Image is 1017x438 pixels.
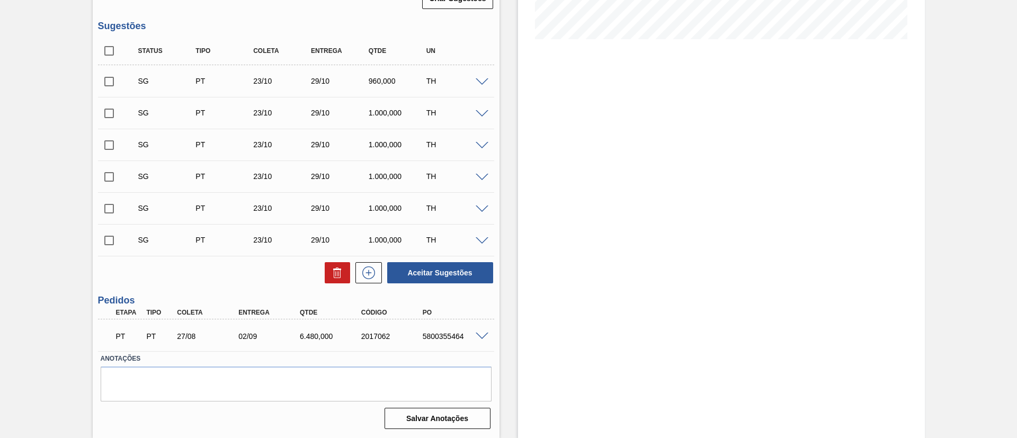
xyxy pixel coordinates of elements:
div: Entrega [308,47,372,55]
div: Entrega [236,309,305,316]
div: Pedido de Transferência [144,332,175,341]
div: Sugestão Criada [136,236,200,244]
div: 29/10/2025 [308,236,372,244]
div: Etapa [113,309,145,316]
div: 29/10/2025 [308,172,372,181]
button: Aceitar Sugestões [387,262,493,283]
div: Sugestão Criada [136,77,200,85]
div: 23/10/2025 [251,236,315,244]
div: Pedido de Transferência [193,204,257,212]
div: 29/10/2025 [308,140,372,149]
div: TH [424,140,488,149]
div: Aceitar Sugestões [382,261,494,284]
div: 29/10/2025 [308,77,372,85]
div: TH [424,109,488,117]
div: 1.000,000 [366,140,430,149]
div: 1.000,000 [366,172,430,181]
div: TH [424,204,488,212]
div: 1.000,000 [366,204,430,212]
div: Status [136,47,200,55]
button: Salvar Anotações [385,408,490,429]
div: 1.000,000 [366,109,430,117]
div: 23/10/2025 [251,172,315,181]
div: 23/10/2025 [251,77,315,85]
h3: Pedidos [98,295,494,306]
div: Código [359,309,427,316]
label: Anotações [101,351,492,367]
div: Qtde [366,47,430,55]
div: Coleta [174,309,243,316]
div: TH [424,172,488,181]
div: Tipo [144,309,175,316]
div: 02/09/2025 [236,332,305,341]
div: 23/10/2025 [251,204,315,212]
div: Sugestão Criada [136,109,200,117]
h3: Sugestões [98,21,494,32]
div: Sugestão Criada [136,204,200,212]
div: UN [424,47,488,55]
div: 23/10/2025 [251,140,315,149]
div: Nova sugestão [350,262,382,283]
div: Pedido em Trânsito [113,325,145,348]
div: 29/10/2025 [308,109,372,117]
div: 23/10/2025 [251,109,315,117]
div: Sugestão Criada [136,172,200,181]
div: Pedido de Transferência [193,77,257,85]
div: TH [424,236,488,244]
div: Pedido de Transferência [193,236,257,244]
div: TH [424,77,488,85]
div: Coleta [251,47,315,55]
div: Sugestão Criada [136,140,200,149]
div: 5800355464 [420,332,489,341]
div: Excluir Sugestões [319,262,350,283]
div: Pedido de Transferência [193,109,257,117]
div: 2017062 [359,332,427,341]
div: 27/08/2025 [174,332,243,341]
div: 960,000 [366,77,430,85]
div: PO [420,309,489,316]
div: Pedido de Transferência [193,172,257,181]
div: Qtde [297,309,366,316]
div: 6.480,000 [297,332,366,341]
div: Tipo [193,47,257,55]
p: PT [116,332,142,341]
div: 1.000,000 [366,236,430,244]
div: 29/10/2025 [308,204,372,212]
div: Pedido de Transferência [193,140,257,149]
